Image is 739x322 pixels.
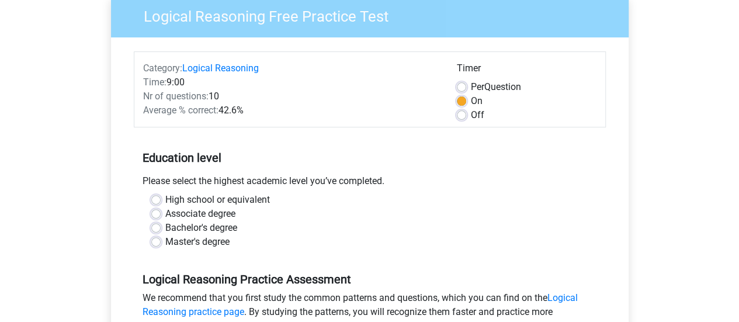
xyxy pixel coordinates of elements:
[143,77,166,88] span: Time:
[165,193,270,207] label: High school or equivalent
[134,89,448,103] div: 10
[143,146,597,169] h5: Education level
[165,235,230,249] label: Master's degree
[143,63,182,74] span: Category:
[134,103,448,117] div: 42.6%
[165,221,237,235] label: Bachelor's degree
[471,94,483,108] label: On
[165,207,235,221] label: Associate degree
[471,80,521,94] label: Question
[457,61,596,80] div: Timer
[471,108,484,122] label: Off
[143,105,218,116] span: Average % correct:
[143,91,209,102] span: Nr of questions:
[134,174,606,193] div: Please select the highest academic level you’ve completed.
[130,3,620,26] h3: Logical Reasoning Free Practice Test
[134,75,448,89] div: 9:00
[182,63,259,74] a: Logical Reasoning
[471,81,484,92] span: Per
[143,272,597,286] h5: Logical Reasoning Practice Assessment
